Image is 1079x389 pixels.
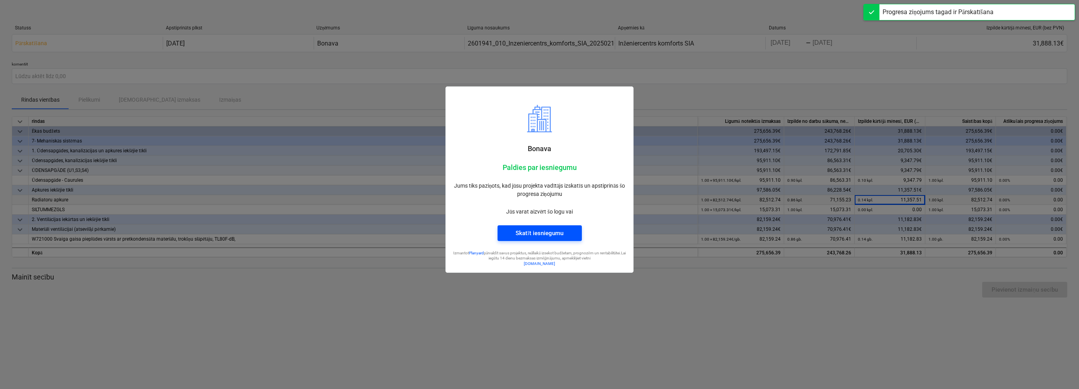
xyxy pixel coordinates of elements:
div: Progresa ziņojums tagad ir Pārskatīšana [883,7,994,17]
p: Paldies par iesniegumu [452,163,627,172]
a: [DOMAIN_NAME] [524,261,555,266]
p: Jums tiks paziņots, kad jūsu projekta vadītājs izskatīs un apstiprinās šo progresa ziņojumu [452,182,627,198]
a: Planyard [469,251,484,255]
div: Skatīt iesniegumu [516,228,563,238]
p: Izmantot pārvaldīt savus projektus, reāllaikā izsekot budžetam, prognozēm un rentabilitātei. Lai ... [452,250,627,261]
p: Jūs varat aizvērt šo logu vai [452,208,627,216]
button: Skatīt iesniegumu [498,225,582,241]
p: Bonava [452,144,627,153]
